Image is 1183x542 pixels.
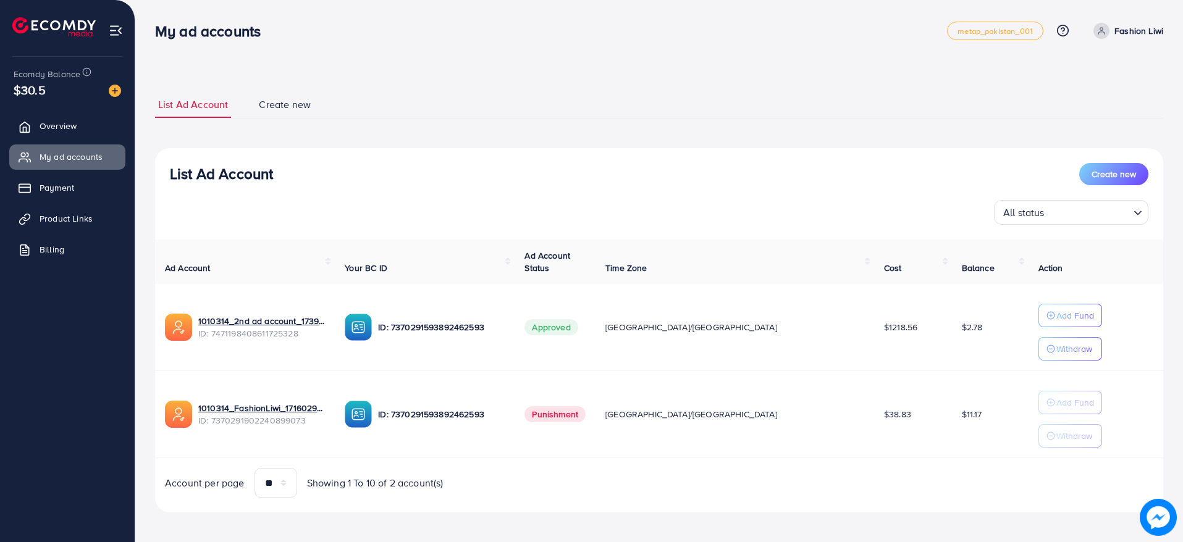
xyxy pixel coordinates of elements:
[198,402,325,427] div: <span class='underline'>1010314_FashionLiwi_1716029837189</span></br>7370291902240899073
[1079,163,1148,185] button: Create new
[1038,391,1102,414] button: Add Fund
[962,321,983,333] span: $2.78
[1114,23,1163,38] p: Fashion Liwi
[345,314,372,341] img: ic-ba-acc.ded83a64.svg
[378,320,505,335] p: ID: 7370291593892462593
[198,414,325,427] span: ID: 7370291902240899073
[345,401,372,428] img: ic-ba-acc.ded83a64.svg
[947,22,1043,40] a: metap_pakistan_001
[605,408,777,420] span: [GEOGRAPHIC_DATA]/[GEOGRAPHIC_DATA]
[1056,308,1094,323] p: Add Fund
[9,144,125,169] a: My ad accounts
[605,262,647,274] span: Time Zone
[1092,168,1136,180] span: Create new
[345,262,387,274] span: Your BC ID
[1056,341,1092,356] p: Withdraw
[155,22,271,40] h3: My ad accounts
[884,262,902,274] span: Cost
[198,315,325,327] a: 1010314_2nd ad account_1739523946213
[198,315,325,340] div: <span class='underline'>1010314_2nd ad account_1739523946213</span></br>7471198408611725328
[884,321,917,333] span: $1218.56
[605,321,777,333] span: [GEOGRAPHIC_DATA]/[GEOGRAPHIC_DATA]
[524,249,570,274] span: Ad Account Status
[40,181,74,194] span: Payment
[158,98,228,112] span: List Ad Account
[994,200,1148,225] div: Search for option
[1038,262,1063,274] span: Action
[884,408,911,420] span: $38.83
[1056,428,1092,443] p: Withdraw
[1056,395,1094,410] p: Add Fund
[958,27,1033,35] span: metap_pakistan_001
[40,212,93,225] span: Product Links
[40,151,103,163] span: My ad accounts
[109,85,121,97] img: image
[165,314,192,341] img: ic-ads-acc.e4c84228.svg
[962,408,982,420] span: $11.17
[9,237,125,262] a: Billing
[259,98,311,112] span: Create new
[165,401,192,428] img: ic-ads-acc.e4c84228.svg
[9,206,125,231] a: Product Links
[524,319,578,335] span: Approved
[307,476,444,490] span: Showing 1 To 10 of 2 account(s)
[1048,201,1129,222] input: Search for option
[170,165,273,183] h3: List Ad Account
[1038,337,1102,361] button: Withdraw
[1140,499,1177,536] img: image
[165,262,211,274] span: Ad Account
[14,68,80,80] span: Ecomdy Balance
[1038,424,1102,448] button: Withdraw
[378,407,505,422] p: ID: 7370291593892462593
[198,402,325,414] a: 1010314_FashionLiwi_1716029837189
[109,23,123,38] img: menu
[40,120,77,132] span: Overview
[9,114,125,138] a: Overview
[14,81,46,99] span: $30.5
[40,243,64,256] span: Billing
[1001,204,1047,222] span: All status
[198,327,325,340] span: ID: 7471198408611725328
[12,17,96,36] img: logo
[1038,304,1102,327] button: Add Fund
[524,406,586,422] span: Punishment
[165,476,245,490] span: Account per page
[962,262,995,274] span: Balance
[1088,23,1163,39] a: Fashion Liwi
[9,175,125,200] a: Payment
